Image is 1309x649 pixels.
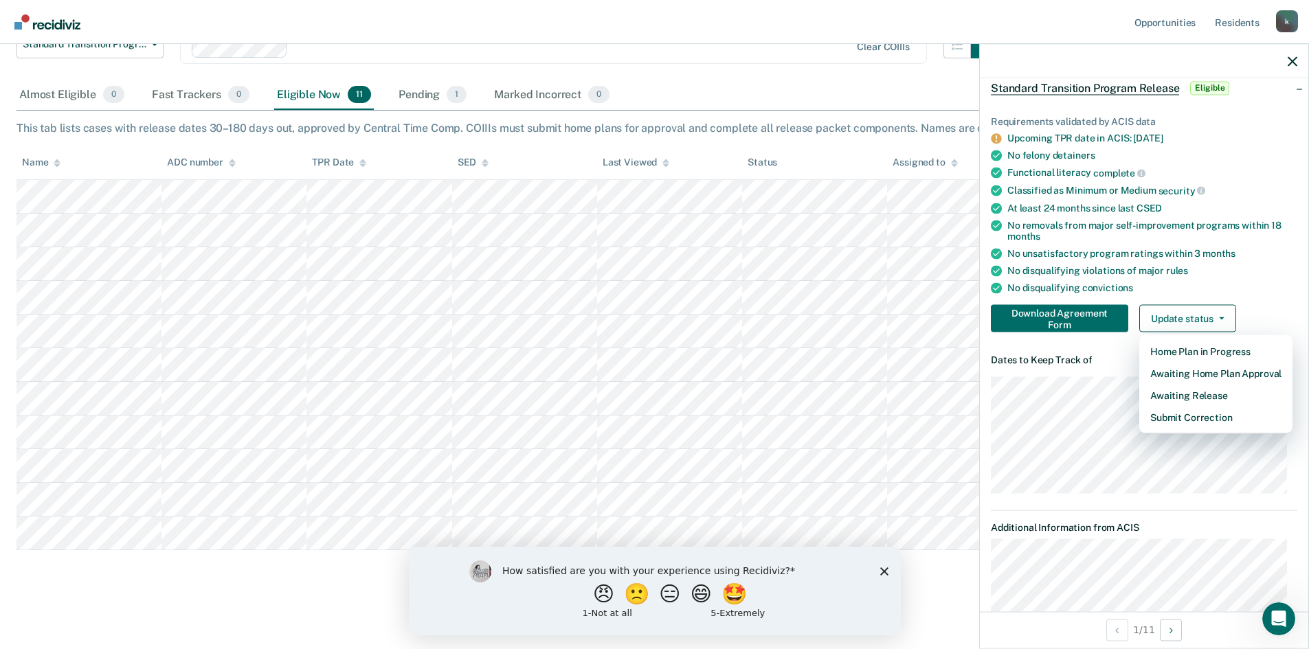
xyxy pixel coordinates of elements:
span: 11 [348,86,371,104]
span: Standard Transition Program Release [23,38,146,50]
div: Assigned to [893,157,957,168]
span: 0 [103,86,124,104]
button: Next Opportunity [1160,619,1182,641]
div: Almost Eligible [16,80,127,111]
button: Awaiting Home Plan Approval [1139,363,1293,385]
span: security [1159,185,1206,196]
div: No disqualifying violations of major [1007,265,1297,277]
button: Download Agreement Form [991,305,1128,332]
span: 1 [447,86,467,104]
div: Last Viewed [603,157,669,168]
span: months [1202,248,1235,259]
div: Status [748,157,777,168]
div: Marked Incorrect [491,80,612,111]
img: Recidiviz [14,14,80,30]
span: complete [1093,168,1145,179]
iframe: Intercom live chat [1262,602,1295,635]
div: Eligible Now [274,80,374,111]
span: detainers [1053,150,1095,161]
dt: Additional Information from ACIS [991,521,1297,533]
span: months [1007,231,1040,242]
div: TPR Date [312,157,366,168]
span: 0 [228,86,249,104]
button: Awaiting Release [1139,385,1293,407]
div: Standard Transition Program ReleaseEligible [980,66,1308,110]
div: No disqualifying [1007,282,1297,294]
a: Navigate to form link [991,305,1134,332]
iframe: Survey by Kim from Recidiviz [409,547,901,635]
div: SED [458,157,489,168]
div: Upcoming TPR date in ACIS: [DATE] [1007,133,1297,144]
div: 1 / 11 [980,611,1308,648]
div: Requirements validated by ACIS data [991,115,1297,127]
span: 0 [588,86,609,104]
span: Eligible [1190,81,1229,95]
dt: Dates to Keep Track of [991,354,1297,366]
div: Classified as Minimum or Medium [1007,184,1297,196]
div: Fast Trackers [149,80,252,111]
button: Previous Opportunity [1106,619,1128,641]
button: Update status [1139,305,1236,332]
div: Functional literacy [1007,167,1297,179]
span: convictions [1082,282,1133,293]
div: Name [22,157,60,168]
button: Submit Correction [1139,407,1293,429]
div: No unsatisfactory program ratings within 3 [1007,248,1297,260]
div: Clear COIIIs [857,41,909,53]
div: No felony [1007,150,1297,161]
button: Home Plan in Progress [1139,341,1293,363]
div: This tab lists cases with release dates 30–180 days out, approved by Central Time Comp. COIIIs mu... [16,122,1293,135]
span: CSED [1137,202,1162,213]
span: Standard Transition Program Release [991,81,1179,95]
div: ADC number [167,157,236,168]
div: No removals from major self-improvement programs within 18 [1007,219,1297,242]
div: Pending [396,80,469,111]
span: rules [1166,265,1188,276]
button: Profile dropdown button [1276,10,1298,32]
div: k [1276,10,1298,32]
div: At least 24 months since last [1007,202,1297,214]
